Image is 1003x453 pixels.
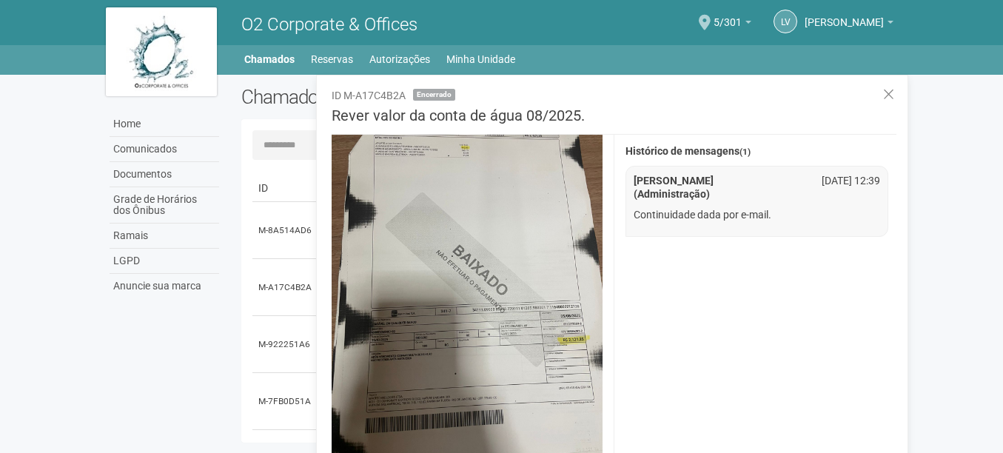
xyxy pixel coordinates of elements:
[634,175,714,200] strong: [PERSON_NAME] (Administração)
[805,2,884,28] span: Luis Vasconcelos Porto Fernandes
[252,175,319,202] td: ID
[110,112,219,137] a: Home
[110,187,219,224] a: Grade de Horários dos Ônibus
[805,19,893,30] a: [PERSON_NAME]
[241,14,417,35] span: O2 Corporate & Offices
[241,86,502,108] h2: Chamados
[252,259,319,316] td: M-A17C4B2A
[446,49,515,70] a: Minha Unidade
[110,249,219,274] a: LGPD
[332,90,406,101] span: ID M-A17C4B2A
[802,174,891,187] div: [DATE] 12:39
[244,49,295,70] a: Chamados
[332,108,896,135] h3: Rever valor da conta de água 08/2025.
[252,202,319,259] td: M-8A514AD6
[714,2,742,28] span: 5/301
[634,208,881,221] p: Continuidade dada por e-mail.
[252,316,319,373] td: M-922251A6
[369,49,430,70] a: Autorizações
[625,146,751,158] strong: Histórico de mensagens
[739,147,751,157] span: (1)
[110,274,219,298] a: Anuncie sua marca
[311,49,353,70] a: Reservas
[110,224,219,249] a: Ramais
[110,137,219,162] a: Comunicados
[106,7,217,96] img: logo.jpg
[252,373,319,430] td: M-7FB0D51A
[110,162,219,187] a: Documentos
[774,10,797,33] a: LV
[714,19,751,30] a: 5/301
[413,89,455,101] span: Encerrado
